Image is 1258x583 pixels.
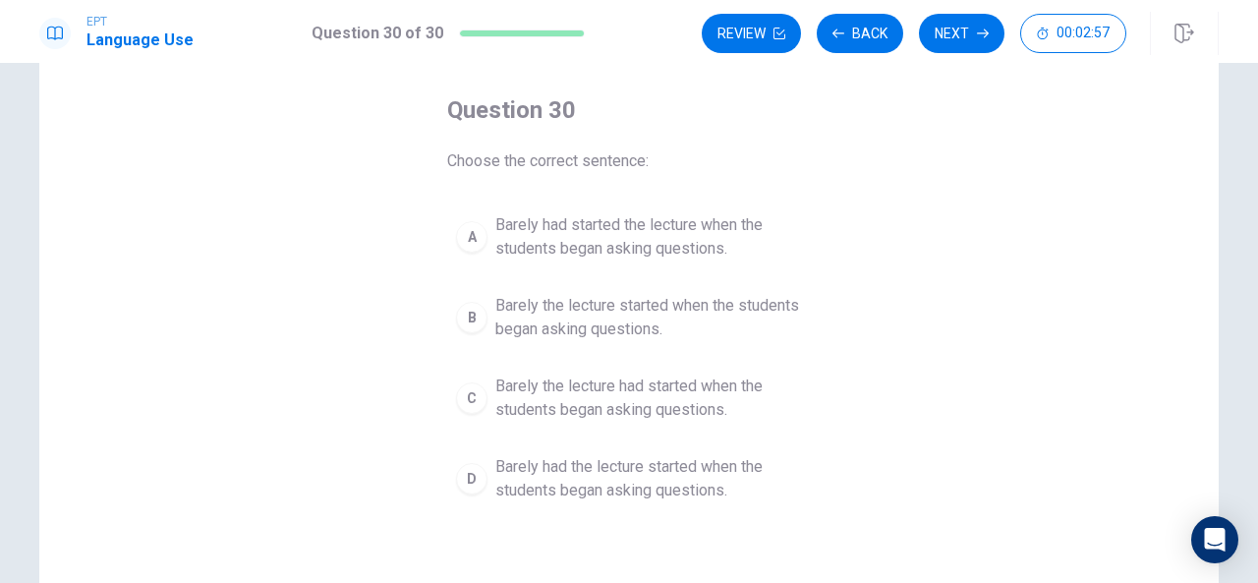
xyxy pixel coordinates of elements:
[456,382,487,414] div: C
[447,446,811,511] button: DBarely had the lecture started when the students began asking questions.
[447,94,811,126] h4: Question 30
[495,455,802,502] span: Barely had the lecture started when the students began asking questions.
[495,375,802,422] span: Barely the lecture had started when the students began asking questions.
[312,22,443,45] h1: Question 30 of 30
[495,294,802,341] span: Barely the lecture started when the students began asking questions.
[456,302,487,333] div: B
[86,15,194,29] span: EPT
[1057,26,1110,41] span: 00:02:57
[702,14,801,53] button: Review
[1191,516,1238,563] div: Open Intercom Messenger
[456,221,487,253] div: A
[817,14,903,53] button: Back
[495,213,802,261] span: Barely had started the lecture when the students began asking questions.
[447,149,811,173] span: Choose the correct sentence:
[1020,14,1126,53] button: 00:02:57
[86,29,194,52] h1: Language Use
[456,463,487,495] div: D
[919,14,1004,53] button: Next
[447,285,811,350] button: BBarely the lecture started when the students began asking questions.
[447,366,811,431] button: CBarely the lecture had started when the students began asking questions.
[447,204,811,269] button: ABarely had started the lecture when the students began asking questions.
